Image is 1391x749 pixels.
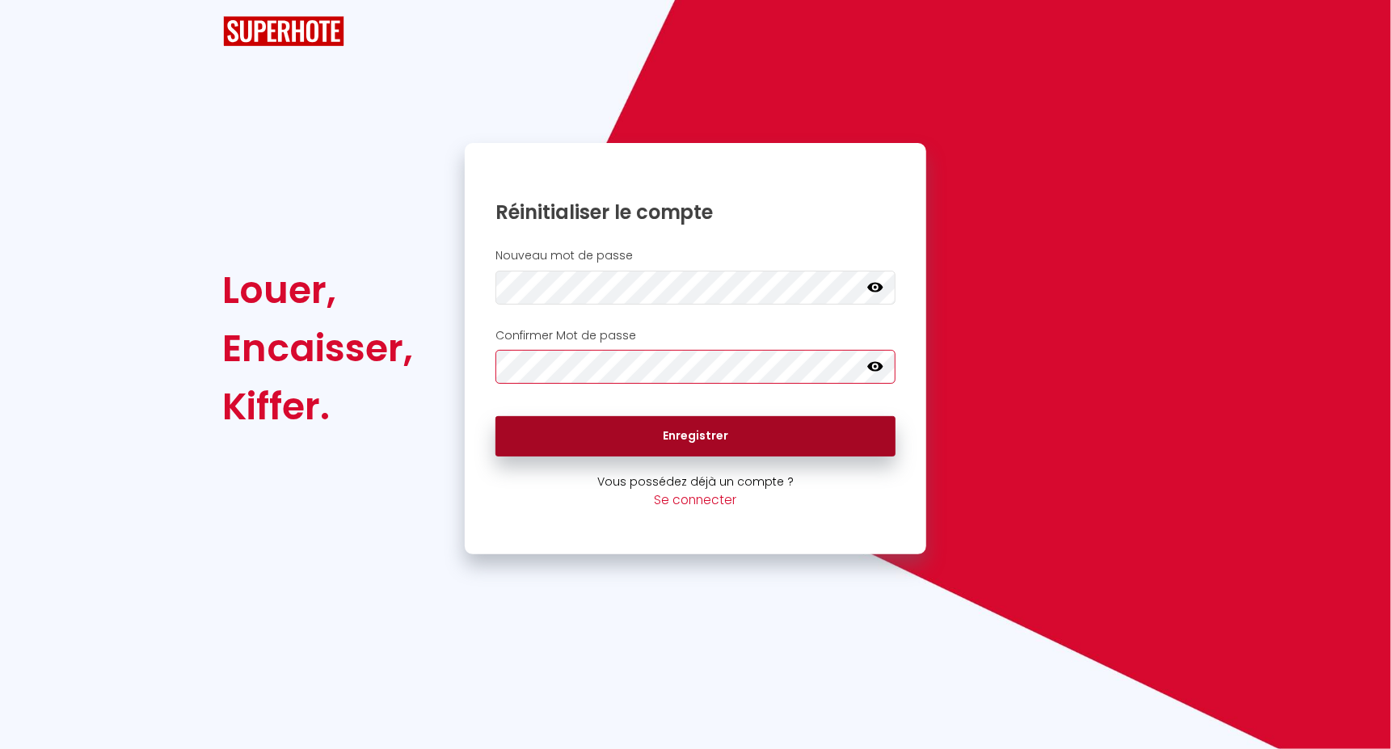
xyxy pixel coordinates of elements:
button: Enregistrer [495,416,896,457]
h1: Réinitialiser le compte [495,200,896,225]
a: Se connecter [655,491,737,508]
img: SuperHote logo [223,16,344,46]
h2: Nouveau mot de passe [495,249,896,263]
h2: Confirmer Mot de passe [495,329,896,343]
p: Vous possédez déjà un compte ? [465,473,927,490]
button: Ouvrir le widget de chat LiveChat [13,6,61,55]
div: Kiffer. [223,377,414,436]
div: Louer, [223,261,414,319]
div: Encaisser, [223,319,414,377]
